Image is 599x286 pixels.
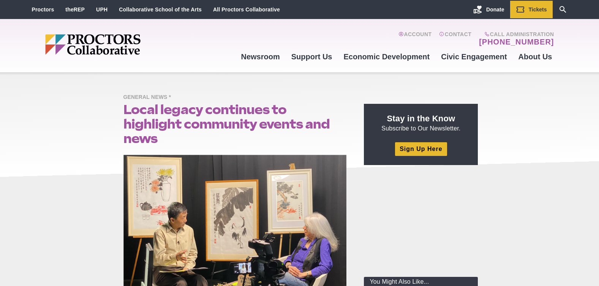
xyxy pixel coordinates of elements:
a: General News * [123,94,175,100]
a: Economic Development [338,46,436,67]
span: Call Administration [477,31,554,37]
a: [PHONE_NUMBER] [479,37,554,46]
a: Proctors [32,6,54,13]
a: Account [398,31,431,46]
a: UPH [96,6,107,13]
a: Collaborative School of the Arts [119,6,202,13]
h1: Local legacy continues to highlight community events and news [123,102,347,146]
a: Donate [468,1,510,18]
a: About Us [513,46,558,67]
a: All Proctors Collaborative [213,6,280,13]
strong: Stay in the Know [387,114,455,123]
a: theREP [65,6,85,13]
span: General News * [123,93,175,102]
a: Support Us [286,46,338,67]
img: Proctors logo [45,34,199,55]
a: Search [553,1,573,18]
span: Tickets [529,6,547,13]
a: Sign Up Here [395,142,447,156]
iframe: Advertisement [364,174,478,269]
p: Subscribe to Our Newsletter. [373,113,469,133]
a: Newsroom [235,46,285,67]
a: Tickets [510,1,553,18]
a: Civic Engagement [435,46,512,67]
span: Donate [486,6,504,13]
a: Contact [439,31,471,46]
